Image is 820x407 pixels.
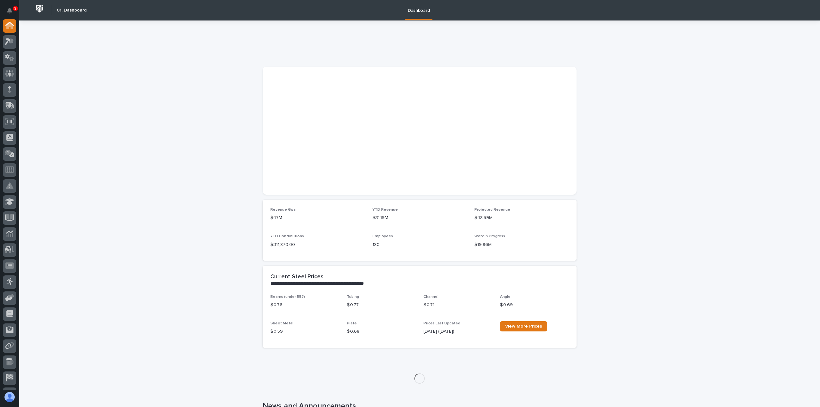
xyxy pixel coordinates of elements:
span: YTD Revenue [373,208,398,212]
button: users-avatar [3,390,16,404]
span: Tubing [347,295,359,299]
a: View More Prices [500,321,547,331]
div: Notifications3 [8,8,16,18]
h2: 01. Dashboard [57,8,86,13]
p: 180 [373,241,467,248]
span: Angle [500,295,511,299]
span: YTD Contributions [270,234,304,238]
button: Notifications [3,4,16,17]
p: $ 0.71 [423,302,492,308]
p: $47M [270,215,365,221]
img: Workspace Logo [34,3,45,15]
p: $ 311,870.00 [270,241,365,248]
span: Plate [347,322,357,325]
span: Employees [373,234,393,238]
p: $19.86M [474,241,569,248]
p: [DATE] ([DATE]) [423,328,492,335]
p: $ 0.69 [500,302,569,308]
span: View More Prices [505,324,542,329]
span: Sheet Metal [270,322,293,325]
span: Prices Last Updated [423,322,460,325]
p: $ 0.68 [347,328,416,335]
span: Beams (under 55#) [270,295,305,299]
span: Revenue Goal [270,208,297,212]
span: Work in Progress [474,234,505,238]
h2: Current Steel Prices [270,273,324,281]
p: $48.59M [474,215,569,221]
p: $ 0.59 [270,328,339,335]
p: 3 [14,6,16,11]
p: $ 0.77 [347,302,416,308]
span: Channel [423,295,439,299]
p: $31.19M [373,215,467,221]
span: Projected Revenue [474,208,510,212]
p: $ 0.76 [270,302,339,308]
